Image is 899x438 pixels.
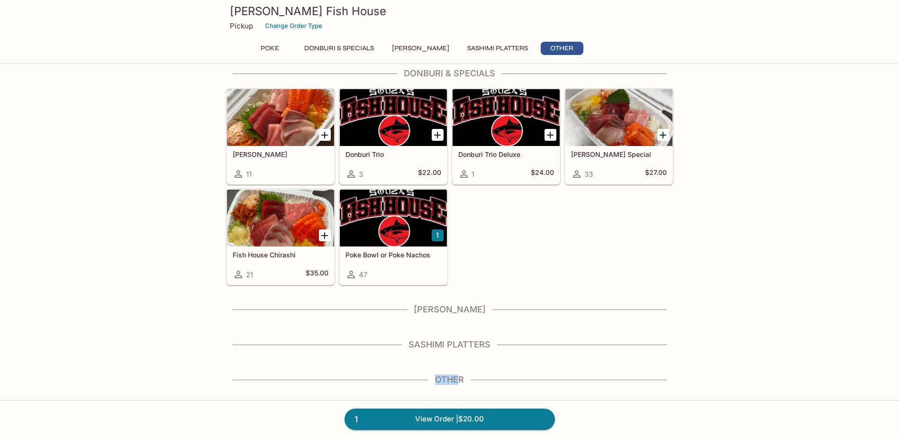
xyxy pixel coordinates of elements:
[226,68,673,79] h4: Donburi & Specials
[432,129,444,141] button: Add Donburi Trio
[227,89,334,146] div: Sashimi Donburis
[226,304,673,315] h4: [PERSON_NAME]
[246,170,252,179] span: 11
[319,129,331,141] button: Add Sashimi Donburis
[462,42,533,55] button: Sashimi Platters
[657,129,669,141] button: Add Souza Special
[565,89,672,146] div: Souza Special
[227,89,335,184] a: [PERSON_NAME]11
[319,229,331,241] button: Add Fish House Chirashi
[565,89,673,184] a: [PERSON_NAME] Special33$27.00
[453,89,560,146] div: Donburi Trio Deluxe
[541,42,583,55] button: Other
[230,21,253,30] p: Pickup
[345,251,441,259] h5: Poke Bowl or Poke Nachos
[227,190,334,246] div: Fish House Chirashi
[571,150,667,158] h5: [PERSON_NAME] Special
[472,170,474,179] span: 1
[339,89,447,184] a: Donburi Trio3$22.00
[340,89,447,146] div: Donburi Trio
[349,413,363,426] span: 1
[249,42,291,55] button: Poke
[418,168,441,180] h5: $22.00
[545,129,556,141] button: Add Donburi Trio Deluxe
[226,374,673,385] h4: Other
[261,18,327,33] button: Change Order Type
[227,189,335,285] a: Fish House Chirashi21$35.00
[306,269,328,280] h5: $35.00
[584,170,593,179] span: 33
[432,229,444,241] button: Add Poke Bowl or Poke Nachos
[339,189,447,285] a: Poke Bowl or Poke Nachos47
[340,190,447,246] div: Poke Bowl or Poke Nachos
[345,150,441,158] h5: Donburi Trio
[246,270,253,279] span: 21
[359,270,367,279] span: 47
[645,168,667,180] h5: $27.00
[345,409,555,429] a: 1View Order |$20.00
[387,42,454,55] button: [PERSON_NAME]
[452,89,560,184] a: Donburi Trio Deluxe1$24.00
[233,150,328,158] h5: [PERSON_NAME]
[458,150,554,158] h5: Donburi Trio Deluxe
[226,339,673,350] h4: Sashimi Platters
[299,42,379,55] button: Donburi & Specials
[233,251,328,259] h5: Fish House Chirashi
[531,168,554,180] h5: $24.00
[359,170,363,179] span: 3
[230,4,670,18] h3: [PERSON_NAME] Fish House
